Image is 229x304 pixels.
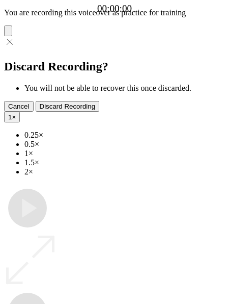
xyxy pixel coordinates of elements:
span: 1 [8,113,12,121]
button: 1× [4,112,20,122]
a: 00:00:00 [97,3,132,14]
button: Discard Recording [36,101,100,112]
li: 2× [24,167,225,176]
li: 0.5× [24,140,225,149]
li: You will not be able to recover this once discarded. [24,84,225,93]
h2: Discard Recording? [4,60,225,73]
p: You are recording this voiceover as practice for training [4,8,225,17]
li: 1.5× [24,158,225,167]
li: 1× [24,149,225,158]
button: Cancel [4,101,34,112]
li: 0.25× [24,131,225,140]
